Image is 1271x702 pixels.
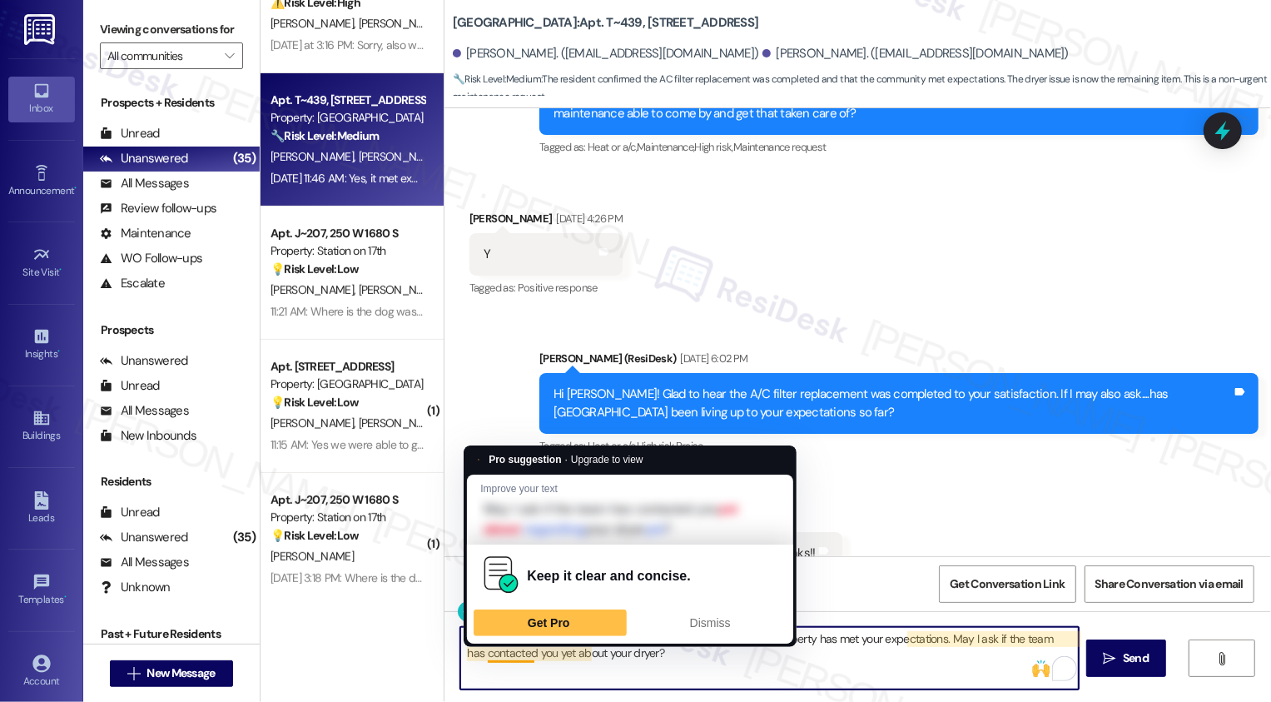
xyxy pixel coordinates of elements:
[83,321,260,339] div: Prospects
[271,282,359,297] span: [PERSON_NAME]
[100,17,243,42] label: Viewing conversations for
[100,175,189,192] div: All Messages
[539,135,1259,159] div: Tagged as:
[100,125,160,142] div: Unread
[588,140,637,154] span: Heat or a/c ,
[1123,650,1149,667] span: Send
[100,402,189,420] div: All Messages
[358,16,441,31] span: [PERSON_NAME]
[271,261,359,276] strong: 💡 Risk Level: Low
[83,473,260,490] div: Residents
[1216,652,1229,665] i: 
[271,395,359,410] strong: 💡 Risk Level: Low
[229,525,260,550] div: (35)
[100,554,189,571] div: All Messages
[271,376,424,393] div: Property: [GEOGRAPHIC_DATA]
[453,72,541,86] strong: 🔧 Risk Level: Medium
[271,509,424,526] div: Property: Station on 17th
[1104,652,1116,665] i: 
[100,275,165,292] div: Escalate
[271,92,424,109] div: Apt. T~439, [STREET_ADDRESS]
[637,140,694,154] span: Maintenance ,
[271,528,359,543] strong: 💡 Risk Level: Low
[100,200,216,217] div: Review follow-ups
[127,667,140,680] i: 
[271,570,511,585] div: [DATE] 3:18 PM: Where is the dog washing station?
[57,346,60,357] span: •
[8,404,75,449] a: Buildings
[695,140,734,154] span: High risk ,
[358,149,441,164] span: [PERSON_NAME]
[453,45,759,62] div: [PERSON_NAME]. ([EMAIL_ADDRESS][DOMAIN_NAME])
[271,16,359,31] span: [PERSON_NAME]
[74,182,77,194] span: •
[100,427,196,445] div: New Inbounds
[271,437,698,452] div: 11:15 AM: Yes we were able to get with someone later that same day. Thanks for checking!
[8,568,75,613] a: Templates •
[469,276,623,300] div: Tagged as:
[8,77,75,122] a: Inbox
[8,322,75,367] a: Insights •
[518,281,598,295] span: Positive response
[950,575,1065,593] span: Get Conversation Link
[24,14,58,45] img: ResiDesk Logo
[939,565,1075,603] button: Get Conversation Link
[100,504,160,521] div: Unread
[60,264,62,276] span: •
[8,650,75,695] a: Account
[539,434,1259,458] div: Tagged as:
[64,591,67,603] span: •
[271,491,424,509] div: Apt. J~207, 250 W 1680 S
[271,358,424,376] div: Apt. [STREET_ADDRESS]
[554,386,1232,421] div: Hi [PERSON_NAME]! Glad to hear the A/C filter replacement was completed to your satisfaction. If ...
[8,486,75,531] a: Leads
[100,150,188,167] div: Unanswered
[100,377,160,395] div: Unread
[1085,565,1254,603] button: Share Conversation via email
[271,171,651,186] div: [DATE] 11:46 AM: Yes, it met expectations. All that's left is to fix the dryer. Thanks!!
[271,225,424,242] div: Apt. J~207, 250 W 1680 S
[271,549,354,564] span: [PERSON_NAME]
[271,149,359,164] span: [PERSON_NAME]
[588,439,637,453] span: Heat or a/c ,
[83,625,260,643] div: Past + Future Residents
[110,660,233,687] button: New Message
[271,242,424,260] div: Property: Station on 17th
[539,350,1259,373] div: [PERSON_NAME] (ResiDesk)
[677,350,748,367] div: [DATE] 6:02 PM
[733,140,827,154] span: Maintenance request
[469,210,623,233] div: [PERSON_NAME]
[100,352,188,370] div: Unanswered
[100,250,202,267] div: WO Follow-ups
[676,439,703,453] span: Praise
[637,439,676,453] span: High risk ,
[271,128,379,143] strong: 🔧 Risk Level: Medium
[271,416,359,431] span: [PERSON_NAME]
[100,579,171,596] div: Unknown
[484,246,490,263] div: Y
[460,627,1079,690] textarea: To enrich screen reader interactions, please activate Accessibility in Grammarly extension settings
[453,14,759,32] b: [GEOGRAPHIC_DATA]: Apt. T~439, [STREET_ADDRESS]
[1095,575,1244,593] span: Share Conversation via email
[271,109,424,127] div: Property: [GEOGRAPHIC_DATA]
[146,665,215,682] span: New Message
[1086,640,1167,677] button: Send
[225,49,234,62] i: 
[762,45,1069,62] div: [PERSON_NAME]. ([EMAIL_ADDRESS][DOMAIN_NAME])
[83,94,260,112] div: Prospects + Residents
[100,225,191,242] div: Maintenance
[358,282,441,297] span: [PERSON_NAME]
[100,529,188,546] div: Unanswered
[8,241,75,286] a: Site Visit •
[229,146,260,172] div: (35)
[552,210,623,227] div: [DATE] 4:26 PM
[271,304,477,319] div: 11:21 AM: Where is the dog washing station?
[453,71,1271,107] span: : The resident confirmed the AC filter replacement was completed and that the community met expec...
[107,42,216,69] input: All communities
[271,37,564,52] div: [DATE] at 3:16 PM: Sorry, also what is the current Market Rent?
[358,416,441,431] span: [PERSON_NAME]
